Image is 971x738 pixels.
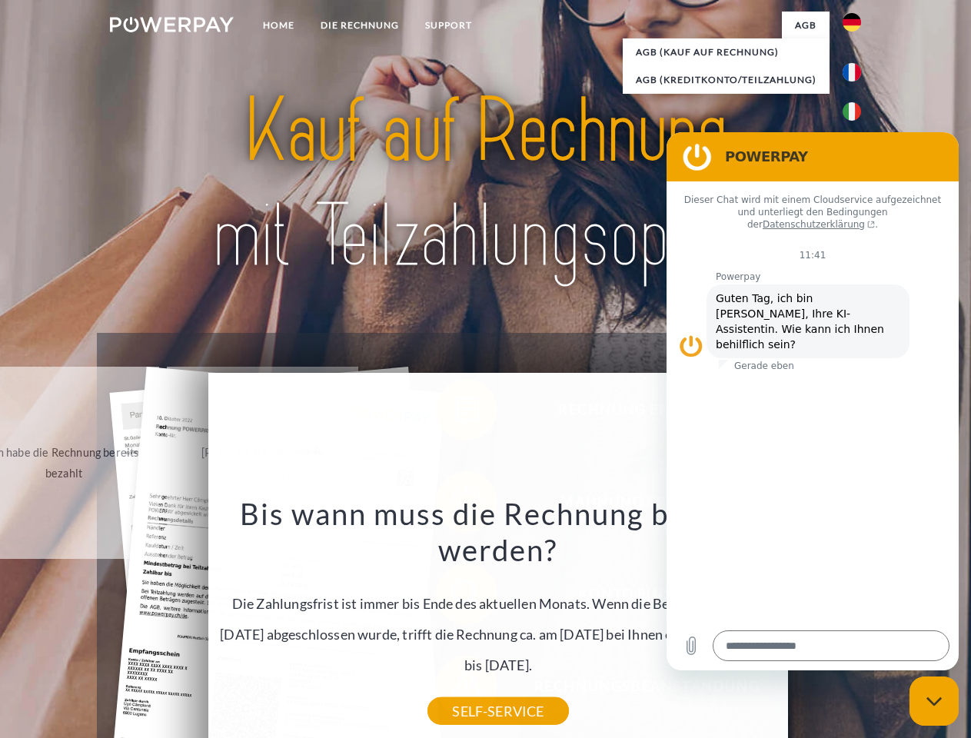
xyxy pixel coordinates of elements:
iframe: Messaging-Fenster [667,132,959,670]
a: AGB (Kreditkonto/Teilzahlung) [623,66,830,94]
h3: Bis wann muss die Rechnung bezahlt werden? [218,495,779,569]
div: [PERSON_NAME] wurde retourniert [176,442,349,484]
img: it [843,102,861,121]
img: de [843,13,861,32]
a: AGB (Kauf auf Rechnung) [623,38,830,66]
img: fr [843,63,861,81]
img: logo-powerpay-white.svg [110,17,234,32]
a: agb [782,12,830,39]
a: SUPPORT [412,12,485,39]
a: DIE RECHNUNG [308,12,412,39]
a: SELF-SERVICE [427,697,568,725]
iframe: Schaltfläche zum Öffnen des Messaging-Fensters; Konversation läuft [909,676,959,726]
a: Home [250,12,308,39]
div: Die Zahlungsfrist ist immer bis Ende des aktuellen Monats. Wenn die Bestellung z.B. am [DATE] abg... [218,495,779,711]
img: title-powerpay_de.svg [147,74,824,294]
